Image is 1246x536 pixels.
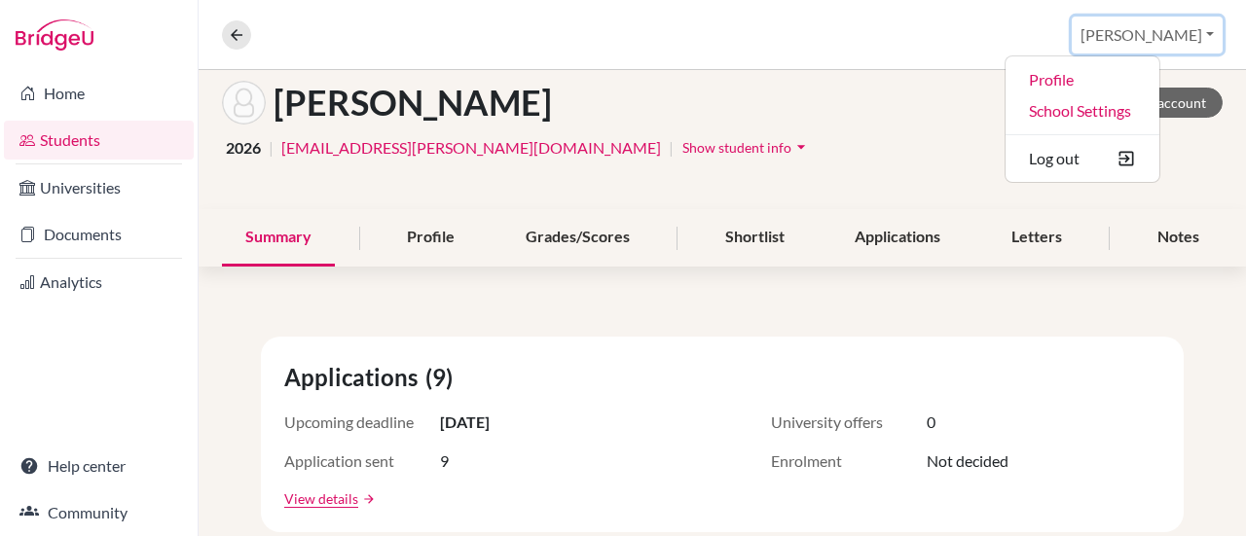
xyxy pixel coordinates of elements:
[1134,209,1223,267] div: Notes
[440,411,490,434] span: [DATE]
[1006,64,1159,95] a: Profile
[1006,95,1159,126] a: School Settings
[681,132,812,162] button: Show student infoarrow_drop_down
[771,449,927,473] span: Enrolment
[384,209,478,267] div: Profile
[502,209,653,267] div: Grades/Scores
[771,411,927,434] span: University offers
[274,82,552,124] h1: [PERSON_NAME]
[4,215,194,254] a: Documents
[284,360,425,395] span: Applications
[4,493,194,532] a: Community
[927,411,935,434] span: 0
[1072,17,1223,54] button: [PERSON_NAME]
[4,121,194,160] a: Students
[1006,143,1159,174] button: Log out
[1005,55,1160,183] ul: [PERSON_NAME]
[4,168,194,207] a: Universities
[669,136,674,160] span: |
[358,492,376,506] a: arrow_forward
[284,411,440,434] span: Upcoming deadline
[222,81,266,125] img: Lilah Denham's avatar
[425,360,460,395] span: (9)
[4,447,194,485] a: Help center
[440,449,449,473] span: 9
[682,139,791,156] span: Show student info
[927,449,1008,473] span: Not decided
[269,136,274,160] span: |
[281,136,661,160] a: [EMAIL_ADDRESS][PERSON_NAME][DOMAIN_NAME]
[791,137,811,157] i: arrow_drop_down
[988,209,1085,267] div: Letters
[16,19,93,51] img: Bridge-U
[4,263,194,302] a: Analytics
[284,449,440,473] span: Application sent
[702,209,808,267] div: Shortlist
[284,488,358,509] a: View details
[226,136,261,160] span: 2026
[4,74,194,113] a: Home
[222,209,335,267] div: Summary
[831,209,964,267] div: Applications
